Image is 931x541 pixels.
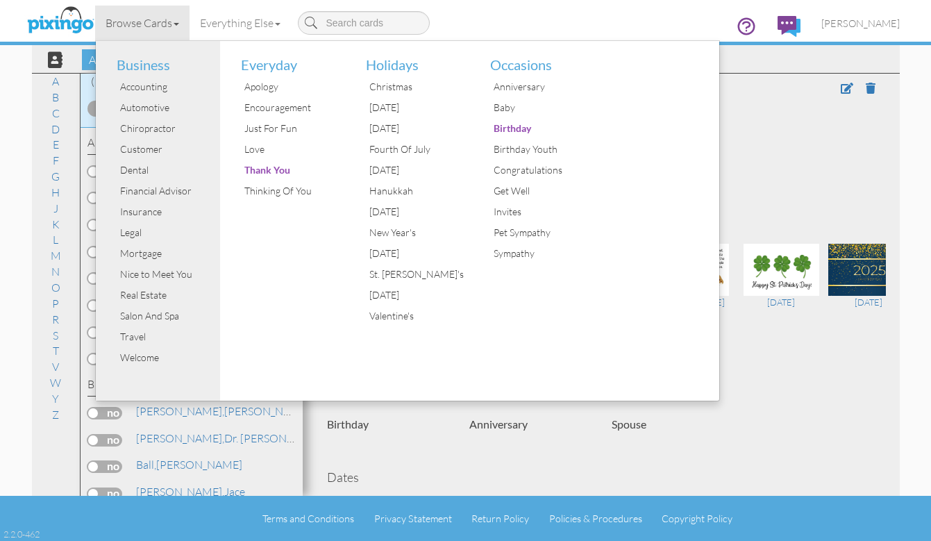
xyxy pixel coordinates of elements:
a: Automotive [106,97,221,118]
a: Dr. [PERSON_NAME] [135,430,439,447]
div: Sympathy [490,243,594,264]
div: Automotive [117,97,221,118]
img: pixingo logo [24,3,97,38]
a: Z [45,406,66,423]
div: [DATE] [744,296,819,308]
a: [DATE] [355,243,470,264]
a: O [44,279,67,296]
a: H [44,184,67,201]
a: [DATE] [828,262,909,309]
div: Nice to Meet You [117,264,221,285]
a: Just For Fun [230,118,345,139]
a: Legal [106,222,221,243]
a: Mortgage [106,243,221,264]
div: [DATE] [366,285,470,306]
a: Real Estate [106,285,221,306]
a: Get Well [480,181,594,201]
a: Privacy Statement [374,513,452,524]
a: Jace [135,483,246,500]
a: E [46,136,66,153]
a: Thinking Of You [230,181,345,201]
th: Description [327,492,399,515]
a: C [45,105,67,122]
div: Mortgage [117,243,221,264]
a: Fourth Of July [355,139,470,160]
span: Ball, [136,458,156,472]
div: Financial Advisor [117,181,221,201]
a: Baby [480,97,594,118]
a: L [46,231,65,248]
div: New Year's [366,222,470,243]
div: [DATE] [828,296,909,308]
span: [PERSON_NAME] [821,17,900,29]
a: D [44,121,67,138]
span: All Contacts [82,49,154,70]
div: Welcome [117,347,221,368]
li: Occasions [480,41,594,77]
div: Congratulations [490,160,594,181]
th: Reminder [437,492,500,515]
div: [DATE] [366,118,470,139]
strong: Anniversary [469,417,528,431]
div: Thank You [241,160,345,181]
div: Chiropractor [117,118,221,139]
div: Real Estate [117,285,221,306]
a: Accounting [106,76,221,97]
span: [PERSON_NAME], [136,431,224,445]
div: Baby [490,97,594,118]
a: Financial Advisor [106,181,221,201]
a: Customer [106,139,221,160]
div: 2.2.0-462 [3,528,40,540]
li: Everyday [230,41,345,77]
div: Travel [117,326,221,347]
a: Chiropractor [106,118,221,139]
div: Dental [117,160,221,181]
img: 128629-1-1740687568682-8fb3f23a86bffcc7-qa.jpg [744,244,819,296]
li: Business [106,41,221,77]
a: Insurance [106,201,221,222]
a: W [43,374,68,391]
div: Apology [241,76,345,97]
a: K [45,216,67,233]
a: St. [PERSON_NAME]'s [355,264,470,285]
h4: Dates [327,471,875,485]
a: J [47,200,65,217]
a: Copyright Policy [662,513,732,524]
a: M [44,247,68,264]
div: St. [PERSON_NAME]'s [366,264,470,285]
a: Birthday [480,118,594,139]
a: Return Policy [471,513,529,524]
div: Hanukkah [366,181,470,201]
span: [PERSON_NAME], [136,404,224,418]
a: Encouragement [230,97,345,118]
div: [DATE] [366,97,470,118]
input: Search cards [298,11,430,35]
div: Fourth Of July [366,139,470,160]
a: Welcome [106,347,221,368]
a: Sympathy [480,243,594,264]
div: Birthday [490,118,594,139]
a: [DATE] [355,160,470,181]
a: Birthday Youth [480,139,594,160]
div: Love [241,139,345,160]
a: Browse Cards [95,6,190,40]
strong: Birthday [327,417,369,431]
a: Policies & Procedures [549,513,642,524]
div: Birthday Youth [490,139,594,160]
a: G [44,168,67,185]
span: [PERSON_NAME], [136,485,224,499]
div: Christmas [366,76,470,97]
div: Thinking Of You [241,181,345,201]
a: Anniversary [480,76,594,97]
li: Holidays [355,41,470,77]
a: Y [45,390,66,407]
a: Christmas [355,76,470,97]
a: Everything Else [190,6,291,40]
a: Valentine's [355,306,470,326]
a: [PERSON_NAME] [135,403,312,419]
div: [DATE] [366,160,470,181]
div: Accounting [117,76,221,97]
a: Congratulations [480,160,594,181]
a: F [46,152,66,169]
a: [DATE] [355,97,470,118]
